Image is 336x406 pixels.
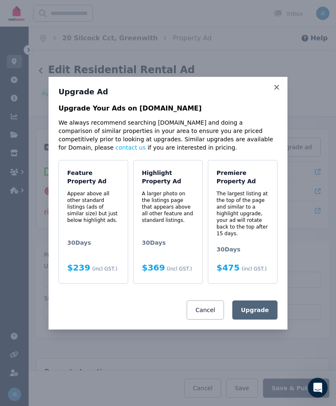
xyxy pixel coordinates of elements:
span: (incl GST.) [167,266,192,272]
button: go back [5,3,21,19]
span: $475 [217,263,240,273]
span: (incl GST.) [92,266,117,272]
h4: Premiere Property Ad [217,169,269,185]
a: contact us [115,144,146,151]
span: $239 [67,263,90,273]
button: Cancel [187,300,224,320]
p: The largest listing at the top of the page and similar to a highlight upgrade, your ad will rotat... [217,190,269,237]
span: 30 Days [217,245,269,253]
p: A larger photo on the listings page that appears above all other feature and standard listings. [142,190,194,224]
button: Collapse window [249,3,265,19]
span: 30 Days [142,239,194,247]
iframe: Intercom live chat [308,378,328,398]
p: Upgrade Your Ads on [DOMAIN_NAME] [58,103,278,113]
h4: Feature Property Ad [67,169,119,185]
h4: Highlight Property Ad [142,169,194,185]
h3: Upgrade Ad [58,87,278,97]
p: Appear above all other standard listings (ads of similar size) but just below highlight ads. [67,190,119,224]
span: $369 [142,263,165,273]
span: 30 Days [67,239,119,247]
button: Upgrade [232,300,278,320]
div: Close [265,3,280,18]
span: (incl GST.) [241,266,267,272]
p: We always recommend searching [DOMAIN_NAME] and doing a comparison of similar properties in your ... [58,118,278,152]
